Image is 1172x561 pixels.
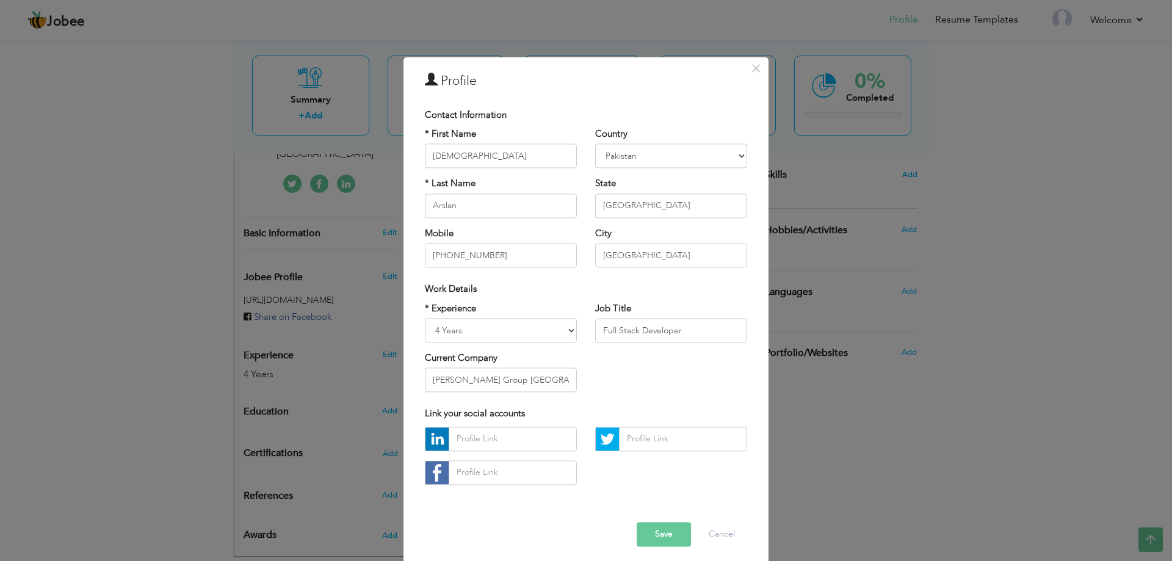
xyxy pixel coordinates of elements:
span: Contact Information [425,109,507,121]
label: * Experience [425,302,476,315]
img: facebook [425,461,449,484]
h3: Profile [425,72,747,90]
label: Job Title [595,302,631,315]
button: Save [637,522,691,546]
label: Current Company [425,352,497,364]
label: State [595,178,616,190]
input: Profile Link [449,460,577,485]
input: Profile Link [619,427,747,451]
label: Country [595,128,628,140]
span: Work Details [425,283,477,295]
span: Link your social accounts [425,408,525,420]
button: Cancel [696,522,747,546]
label: * Last Name [425,178,476,190]
img: linkedin [425,427,449,451]
label: Mobile [425,227,454,240]
label: City [595,227,612,240]
button: Close [746,59,765,78]
span: × [751,57,761,79]
label: * First Name [425,128,476,140]
img: Twitter [596,427,619,451]
input: Profile Link [449,427,577,451]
